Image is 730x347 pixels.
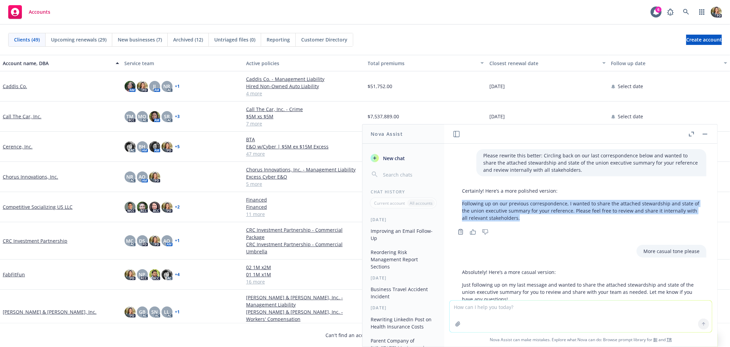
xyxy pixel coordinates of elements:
span: Upcoming renewals (29) [51,36,106,43]
img: photo [711,7,722,17]
p: Certainly! Here’s a more polished version: [462,187,700,194]
img: photo [137,202,148,213]
a: Search [679,5,693,19]
img: photo [162,269,172,280]
h1: Nova Assist [371,130,403,137]
a: Chorus Innovations, Inc. [3,173,58,180]
a: 11 more [246,211,362,218]
span: Archived (12) [173,36,203,43]
div: [DATE] [362,217,444,223]
a: [PERSON_NAME] & [PERSON_NAME], Inc. - Management Liability [246,294,362,308]
button: Thumbs down [480,227,491,237]
span: TM [126,113,133,120]
span: Can't find an account? [326,332,405,339]
div: Account name, DBA [3,60,112,67]
a: 4 more [246,90,362,97]
div: Active policies [246,60,362,67]
span: MQ [138,113,146,120]
button: Rewriting LinkedIn Post on Health Insurance Costs [368,314,439,332]
a: Excess Cyber E&O [246,173,362,180]
div: Service team [125,60,241,67]
a: TR [667,337,672,343]
a: Report a Bug [664,5,677,19]
button: Business Travel Accident Incident [368,284,439,302]
a: Chorus Innovations, Inc. - Management Liability [246,166,362,173]
span: Create account [686,33,722,46]
p: Please rewrite this better: Circling back on our last correspondence below and wanted to share th... [483,152,700,173]
button: New chat [368,152,439,164]
img: photo [162,141,172,152]
img: photo [149,141,160,152]
img: photo [149,202,160,213]
span: [DATE] [489,113,505,120]
p: Just following up on my last message and wanted to share the attached stewardship and state of th... [462,281,700,303]
span: $7,537,889.00 [368,113,399,120]
img: photo [125,141,136,152]
span: DS [139,237,145,244]
span: AO [164,237,170,244]
p: Current account [374,200,405,206]
span: Nova Assist can make mistakes. Explore what Nova can do: Browse prompt library for and [447,333,715,347]
a: CRC Investment Partnership - Commercial Umbrella [246,241,362,255]
p: More casual tone please [643,248,700,255]
a: [PERSON_NAME] & [PERSON_NAME], Inc. - Workers' Compensation [246,308,362,323]
img: photo [149,269,160,280]
a: Competitive Socializing US LLC [3,203,73,211]
div: Chat History [362,189,444,195]
div: Follow up date [611,60,720,67]
span: NR [127,173,133,180]
span: BH [139,143,146,150]
span: SN [151,308,158,315]
a: BI [653,337,657,343]
div: Closest renewal date [489,60,598,67]
button: Service team [122,55,244,71]
span: Select date [618,83,643,90]
a: 5 more [246,323,362,330]
a: + 3 [175,115,180,119]
button: Improving an Email Follow-Up [368,225,439,244]
span: $51,752.00 [368,83,393,90]
span: MC [126,237,134,244]
a: Call The Car, Inc. [3,113,41,120]
div: 6 [655,5,662,12]
span: Clients (49) [14,36,40,43]
a: Accounts [5,2,53,22]
span: [DATE] [489,83,505,90]
span: NR [164,83,170,90]
button: Total premiums [365,55,487,71]
a: FabFitFun [3,271,25,278]
a: Caddis Co. [3,83,27,90]
a: + 1 [175,310,180,314]
a: [PERSON_NAME] & [PERSON_NAME], Inc. [3,308,97,315]
a: Cerence, Inc. [3,143,33,150]
p: All accounts [410,200,433,206]
a: Create account [686,35,722,45]
a: Caddis Co. - Management Liability [246,75,362,83]
a: 01 1M x1M [246,271,362,278]
img: photo [149,235,160,246]
a: + 5 [175,145,180,149]
a: 5 more [246,180,362,188]
span: New chat [382,155,405,162]
a: + 1 [175,239,180,243]
img: photo [125,307,136,318]
span: SR [164,113,170,120]
a: + 4 [175,273,180,277]
div: [DATE] [362,305,444,311]
p: Following up on our previous correspondence, I wanted to share the attached stewardship and state... [462,200,700,222]
img: photo [125,269,136,280]
div: Total premiums [368,60,477,67]
svg: Copy to clipboard [458,229,464,235]
a: Financed [246,196,362,203]
input: Search chats [382,170,436,179]
a: BTA [246,136,362,143]
a: 16 more [246,278,362,285]
a: Hired Non-Owned Auto Liability [246,83,362,90]
a: + 1 [175,84,180,88]
a: + 2 [175,205,180,209]
img: photo [162,202,172,213]
span: GB [139,308,145,315]
span: AO [139,173,146,180]
a: Financed [246,203,362,211]
a: CRC Investment Partnership [3,237,67,244]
